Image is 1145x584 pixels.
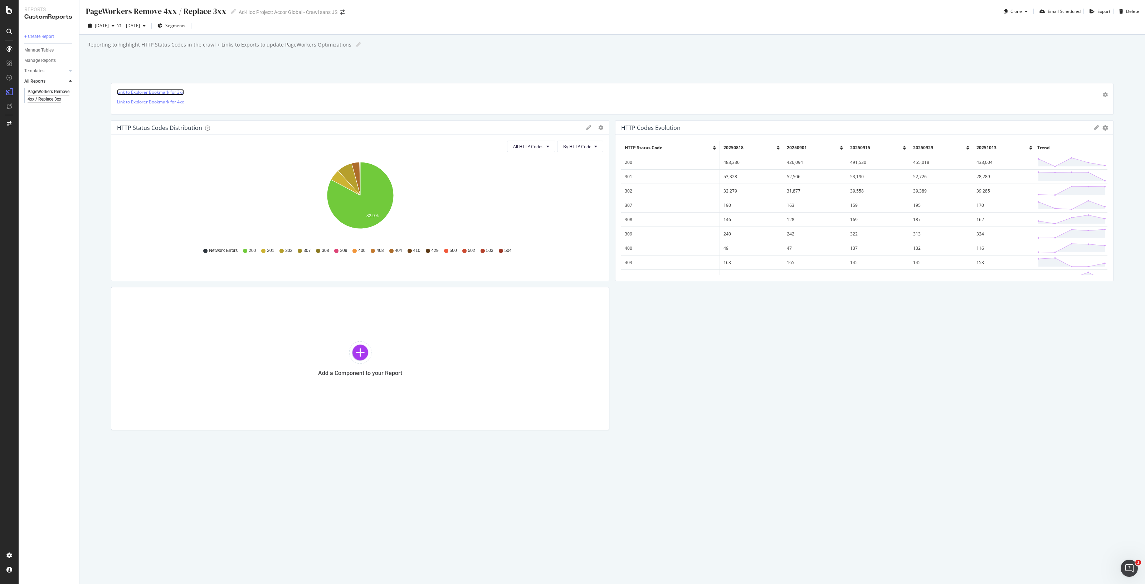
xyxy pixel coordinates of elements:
[783,212,846,227] td: 128
[1116,6,1139,17] button: Delete
[432,248,439,254] span: 429
[111,83,1114,115] div: Link to Explorer Bookmark for 3xx Link to Explorer Bookmark for 4xx
[1103,92,1108,97] div: gear
[720,155,783,169] td: 483,336
[1126,8,1139,14] div: Delete
[358,248,365,254] span: 400
[783,198,846,212] td: 163
[847,169,910,184] td: 53,190
[973,255,1036,269] td: 153
[1097,8,1110,14] div: Export
[24,47,54,54] div: Manage Tables
[322,248,329,254] span: 308
[395,248,402,254] span: 404
[111,120,609,281] div: HTTP Status Codes DistributiongeargearAll HTTP CodesBy HTTP CodeA chart.Network Errors20030130230...
[783,155,846,169] td: 426,094
[621,124,681,131] div: HTTP codes evolution
[847,241,910,255] td: 137
[376,248,384,254] span: 403
[1121,560,1138,577] iframe: Intercom live chat
[621,255,720,269] td: 403
[24,33,74,40] a: + Create Report
[847,269,910,284] td: 24,070
[24,33,54,40] div: + Create Report
[1010,8,1022,14] div: Clone
[1037,145,1050,151] span: Trend
[557,141,603,152] button: By HTTP Code
[910,198,973,212] td: 195
[621,184,720,198] td: 302
[621,169,720,184] td: 301
[847,184,910,198] td: 39,558
[85,20,117,31] button: [DATE]
[913,145,933,151] span: 20250929
[340,10,345,15] div: arrow-right-arrow-left
[155,20,188,31] button: Segments
[973,169,1036,184] td: 28,289
[973,212,1036,227] td: 162
[303,248,311,254] span: 307
[976,145,997,151] span: 20251013
[505,248,512,254] span: 504
[973,155,1036,169] td: 433,004
[450,248,457,254] span: 500
[783,269,846,284] td: 20,978
[1037,6,1081,17] button: Email Scheduled
[847,155,910,169] td: 491,530
[24,67,44,75] div: Templates
[973,269,1036,284] td: 19,963
[720,241,783,255] td: 49
[249,248,256,254] span: 200
[621,212,720,227] td: 308
[28,88,74,103] a: PageWorkers Remove 4xx / Replace 3xx
[507,141,555,152] button: All HTTP Codes
[117,158,603,241] svg: A chart.
[973,198,1036,212] td: 170
[24,57,74,64] a: Manage Reports
[910,269,973,284] td: 34,214
[24,78,45,85] div: All Reports
[720,255,783,269] td: 163
[123,20,148,31] button: [DATE]
[910,241,973,255] td: 132
[850,145,870,151] span: 20250915
[973,241,1036,255] td: 116
[356,42,361,47] i: Edit report name
[24,67,67,75] a: Templates
[598,125,603,130] div: gear
[783,241,846,255] td: 47
[24,13,73,21] div: CustomReports
[267,248,274,254] span: 301
[621,269,720,284] td: 404
[720,269,783,284] td: 21,585
[787,145,807,151] span: 20250901
[24,78,67,85] a: All Reports
[231,9,236,14] i: Edit report name
[1087,6,1110,17] button: Export
[720,184,783,198] td: 32,279
[847,212,910,227] td: 169
[621,241,720,255] td: 400
[239,9,337,16] div: Ad-Hoc Project: Accor Global - Crawl sans JS
[910,155,973,169] td: 455,018
[847,255,910,269] td: 145
[24,6,73,13] div: Reports
[117,89,184,95] a: Link to Explorer Bookmark for 3xx
[621,227,720,241] td: 309
[209,248,238,254] span: Network Errors
[720,198,783,212] td: 190
[1102,125,1108,130] div: gear
[783,255,846,269] td: 165
[1001,6,1030,17] button: Clone
[486,248,493,254] span: 503
[625,145,662,151] span: HTTP Status Code
[318,370,402,376] div: Add a Component to your Report
[285,248,292,254] span: 302
[28,88,70,103] div: PageWorkers Remove 4xx / Replace 3xx
[1135,560,1141,565] span: 1
[87,41,351,48] div: Reporting to highlight HTTP Status Codes in the crawl + Links to Exports to update PageWorkers Op...
[123,23,140,29] span: 2025 Sep. 15th
[85,6,226,17] div: PageWorkers Remove 4xx / Replace 3xx
[621,198,720,212] td: 307
[513,143,544,150] span: All HTTP Codes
